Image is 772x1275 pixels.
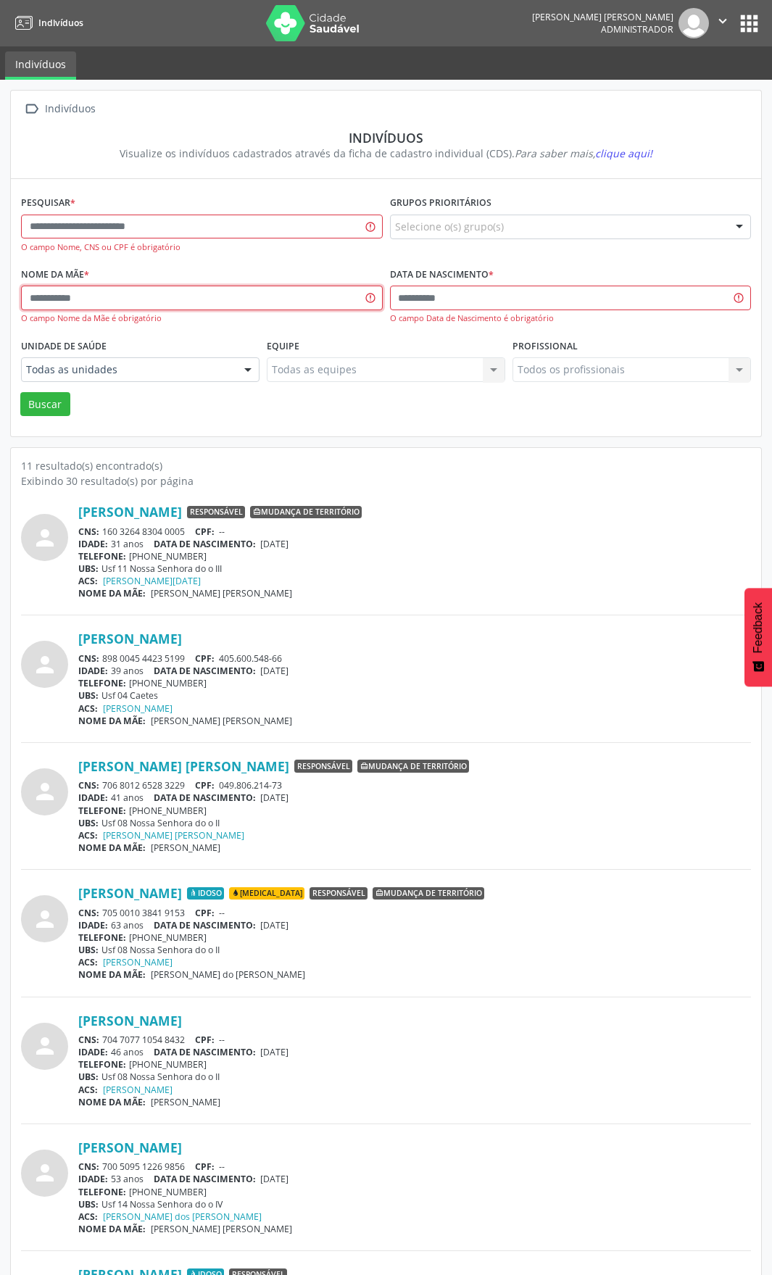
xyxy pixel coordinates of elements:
[78,1034,751,1046] div: 704 7077 1054 8432
[78,677,751,689] div: [PHONE_NUMBER]
[21,192,75,215] label: Pesquisar
[195,1160,215,1173] span: CPF:
[78,944,751,956] div: Usf 08 Nossa Senhora do o II
[395,219,504,234] span: Selecione o(s) grupo(s)
[78,689,99,702] span: UBS:
[31,146,741,161] div: Visualize os indivíduos cadastrados através da ficha de cadastro individual (CDS).
[78,817,99,829] span: UBS:
[103,702,173,715] a: [PERSON_NAME]
[78,758,289,774] a: [PERSON_NAME] [PERSON_NAME]
[20,392,70,417] button: Buscar
[151,587,292,599] span: [PERSON_NAME] [PERSON_NAME]
[512,335,578,357] label: Profissional
[78,885,182,901] a: [PERSON_NAME]
[78,919,108,931] span: IDADE:
[32,525,58,551] i: person
[78,1096,146,1108] span: NOME DA MÃE:
[187,887,224,900] span: Idoso
[195,779,215,792] span: CPF:
[32,778,58,805] i: person
[78,792,108,804] span: IDADE:
[78,1173,751,1185] div: 53 anos
[294,760,352,773] span: Responsável
[78,677,126,689] span: TELEFONE:
[195,652,215,665] span: CPF:
[10,11,83,35] a: Indivíduos
[21,335,107,357] label: Unidade de saúde
[78,779,99,792] span: CNS:
[78,907,751,919] div: 705 0010 3841 9153
[21,241,383,254] div: O campo Nome, CNS ou CPF é obrigatório
[78,919,751,931] div: 63 anos
[187,506,245,519] span: Responsável
[21,99,42,120] i: 
[250,506,362,519] span: Mudança de território
[32,1033,58,1059] i: person
[515,146,652,160] i: Para saber mais,
[195,1034,215,1046] span: CPF:
[195,907,215,919] span: CPF:
[78,526,99,538] span: CNS:
[744,588,772,686] button: Feedback - Mostrar pesquisa
[78,538,108,550] span: IDADE:
[78,817,751,829] div: Usf 08 Nossa Senhora do o II
[78,1046,108,1058] span: IDADE:
[595,146,652,160] span: clique aqui!
[78,550,126,562] span: TELEFONE:
[154,919,256,931] span: DATA DE NASCIMENTO:
[32,652,58,678] i: person
[260,919,289,931] span: [DATE]
[260,1046,289,1058] span: [DATE]
[21,264,89,286] label: Nome da mãe
[21,99,98,120] a:  Indivíduos
[78,1186,126,1198] span: TELEFONE:
[78,944,99,956] span: UBS:
[154,1046,256,1058] span: DATA DE NASCIMENTO:
[78,805,751,817] div: [PHONE_NUMBER]
[78,805,126,817] span: TELEFONE:
[154,792,256,804] span: DATA DE NASCIMENTO:
[78,715,146,727] span: NOME DA MÃE:
[78,1139,182,1155] a: [PERSON_NAME]
[78,968,146,981] span: NOME DA MÃE:
[390,264,494,286] label: Data de nascimento
[78,1160,751,1173] div: 700 5095 1226 9856
[154,1173,256,1185] span: DATA DE NASCIMENTO:
[78,562,99,575] span: UBS:
[38,17,83,29] span: Indivíduos
[78,1058,126,1071] span: TELEFONE:
[78,587,146,599] span: NOME DA MÃE:
[752,602,765,653] span: Feedback
[21,473,751,489] div: Exibindo 30 resultado(s) por página
[678,8,709,38] img: img
[151,1096,220,1108] span: [PERSON_NAME]
[78,1013,182,1029] a: [PERSON_NAME]
[32,1160,58,1186] i: person
[78,1034,99,1046] span: CNS:
[78,792,751,804] div: 41 anos
[373,887,484,900] span: Mudança de território
[5,51,76,80] a: Indivíduos
[78,779,751,792] div: 706 8012 6528 3229
[260,665,289,677] span: [DATE]
[151,968,305,981] span: [PERSON_NAME] do [PERSON_NAME]
[219,1160,225,1173] span: --
[195,526,215,538] span: CPF:
[78,1071,751,1083] div: Usf 08 Nossa Senhora do o II
[78,631,182,647] a: [PERSON_NAME]
[78,907,99,919] span: CNS:
[151,715,292,727] span: [PERSON_NAME] [PERSON_NAME]
[78,652,99,665] span: CNS:
[78,1198,751,1210] div: Usf 14 Nossa Senhora do o IV
[78,652,751,665] div: 898 0045 4423 5199
[78,956,98,968] span: ACS:
[103,829,244,842] a: [PERSON_NAME] [PERSON_NAME]
[78,1173,108,1185] span: IDADE:
[151,1223,292,1235] span: [PERSON_NAME] [PERSON_NAME]
[310,887,368,900] span: Responsável
[229,887,304,900] span: [MEDICAL_DATA]
[78,931,751,944] div: [PHONE_NUMBER]
[736,11,762,36] button: apps
[390,192,491,215] label: Grupos prioritários
[78,575,98,587] span: ACS:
